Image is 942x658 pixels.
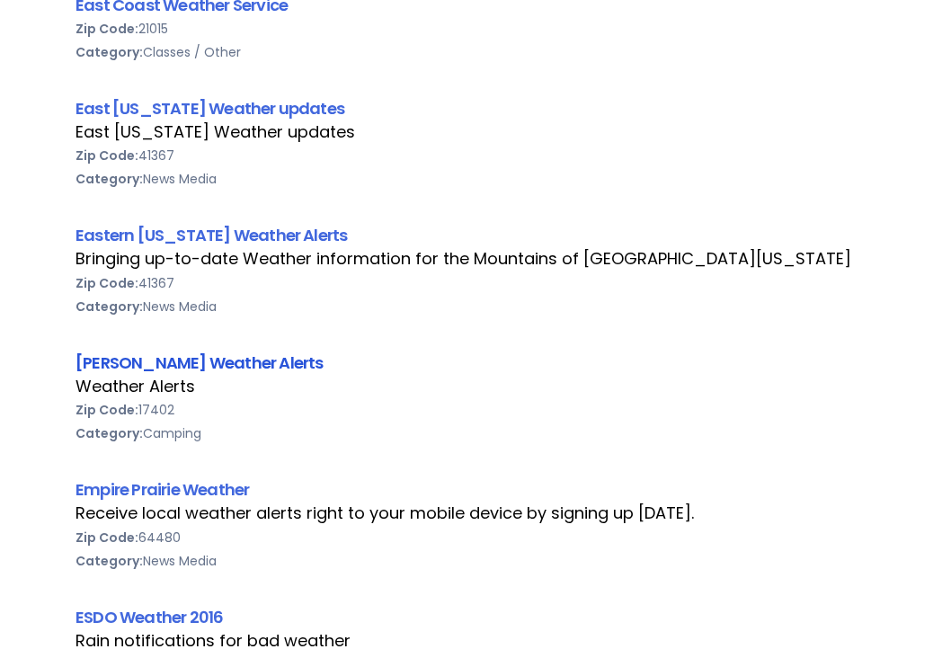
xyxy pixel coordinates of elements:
div: 17402 [76,398,866,422]
b: Zip Code: [76,20,138,38]
div: Receive local weather alerts right to your mobile device by signing up [DATE]. [76,502,866,525]
div: ESDO Weather 2016 [76,605,866,629]
div: [PERSON_NAME] Weather Alerts [76,351,866,375]
div: News Media [76,549,866,573]
b: Category: [76,552,143,570]
b: Category: [76,424,143,442]
a: East [US_STATE] Weather updates [76,97,344,120]
b: Category: [76,298,143,316]
div: 41367 [76,271,866,295]
div: Camping [76,422,866,445]
div: East [US_STATE] Weather updates [76,96,866,120]
a: ESDO Weather 2016 [76,606,223,628]
div: East [US_STATE] Weather updates [76,120,866,144]
div: Weather Alerts [76,375,866,398]
div: News Media [76,295,866,318]
b: Zip Code: [76,401,138,419]
b: Zip Code: [76,529,138,547]
div: 41367 [76,144,866,167]
div: News Media [76,167,866,191]
div: Rain notifications for bad weather [76,629,866,653]
div: 64480 [76,526,866,549]
div: Classes / Other [76,40,866,64]
a: [PERSON_NAME] Weather Alerts [76,351,323,374]
div: Eastern [US_STATE] Weather Alerts [76,223,866,247]
b: Category: [76,43,143,61]
b: Zip Code: [76,147,138,164]
b: Category: [76,170,143,188]
a: Empire Prairie Weather [76,478,249,501]
div: 21015 [76,17,866,40]
div: Bringing up-to-date Weather information for the Mountains of [GEOGRAPHIC_DATA][US_STATE] [76,247,866,271]
div: Empire Prairie Weather [76,477,866,502]
a: Eastern [US_STATE] Weather Alerts [76,224,347,246]
b: Zip Code: [76,274,138,292]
